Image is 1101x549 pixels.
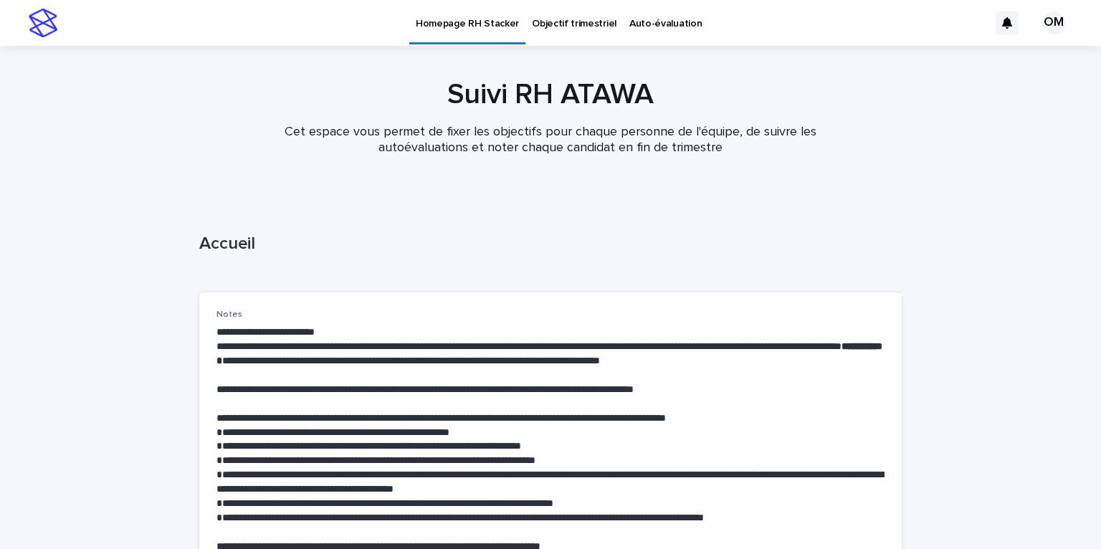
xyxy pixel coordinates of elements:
p: Accueil [199,234,896,254]
div: OM [1042,11,1065,34]
p: Cet espace vous permet de fixer les objectifs pour chaque personne de l'équipe, de suivre les aut... [264,125,837,156]
span: Notes [216,310,242,319]
h1: Suivi RH ATAWA [199,77,902,112]
img: stacker-logo-s-only.png [29,9,57,37]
